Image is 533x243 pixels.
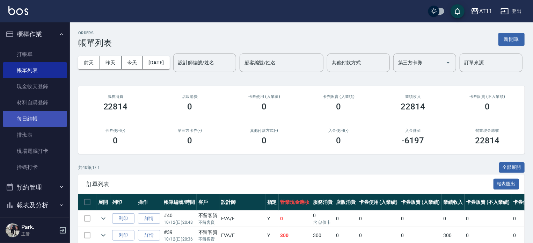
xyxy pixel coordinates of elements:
[3,78,67,94] a: 現金收支登錄
[498,36,525,42] a: 新開單
[162,210,197,227] td: #40
[451,4,465,18] button: save
[310,94,367,99] h2: 卡券販賣 (入業績)
[443,57,454,68] button: Open
[138,213,160,224] a: 詳情
[399,194,441,210] th: 卡券販賣 (入業績)
[334,194,357,210] th: 店販消費
[336,136,341,145] h3: 0
[162,194,197,210] th: 帳單編號/時間
[3,62,67,78] a: 帳單列表
[459,128,516,133] h2: 營業現金應收
[219,210,265,227] td: EVA /E
[3,178,67,196] button: 預約管理
[3,25,67,43] button: 櫃檯作業
[112,230,134,241] button: 列印
[465,194,511,210] th: 卡券販賣 (不入業績)
[78,31,112,35] h2: ORDERS
[197,194,220,210] th: 客戶
[78,164,100,171] p: 共 40 筆, 1 / 1
[198,229,218,236] div: 不留客資
[112,213,134,224] button: 列印
[485,102,490,112] h3: 0
[313,219,333,226] p: 含 儲值卡
[265,210,279,227] td: Y
[198,219,218,226] p: 不留客資
[3,127,67,143] a: 排班表
[465,210,511,227] td: 0
[164,236,195,242] p: 10/12 (日) 20:36
[198,212,218,219] div: 不留客資
[479,7,492,16] div: AT11
[188,102,192,112] h3: 0
[357,210,400,227] td: 0
[441,194,465,210] th: 業績收入
[279,194,312,210] th: 營業現金應收
[96,194,110,210] th: 展開
[3,46,67,62] a: 打帳單
[103,102,128,112] h3: 22814
[188,136,192,145] h3: 0
[459,94,516,99] h2: 卡券販賣 (不入業績)
[138,230,160,241] a: 詳情
[100,56,122,69] button: 昨天
[164,219,195,226] p: 10/12 (日) 20:48
[87,128,144,133] h2: 卡券使用(-)
[122,56,143,69] button: 今天
[235,128,293,133] h2: 其他付款方式(-)
[8,6,28,15] img: Logo
[110,194,136,210] th: 列印
[21,224,57,231] h5: Park.
[494,179,519,190] button: 報表匯出
[494,180,519,187] a: 報表匯出
[468,4,495,19] button: AT11
[235,94,293,99] h2: 卡券使用 (入業績)
[87,181,494,188] span: 訂單列表
[198,236,218,242] p: 不留客資
[3,94,67,110] a: 材料自購登錄
[310,128,367,133] h2: 入金使用(-)
[262,136,267,145] h3: 0
[336,102,341,112] h3: 0
[401,102,425,112] h3: 22814
[402,136,424,145] h3: -6197
[384,128,442,133] h2: 入金儲值
[219,194,265,210] th: 設計師
[357,194,400,210] th: 卡券使用 (入業績)
[499,162,525,173] button: 全部展開
[113,136,118,145] h3: 0
[87,94,144,99] h3: 服務消費
[3,159,67,175] a: 掃碼打卡
[311,210,334,227] td: 0
[498,33,525,46] button: 新開單
[3,143,67,159] a: 現場電腦打卡
[384,94,442,99] h2: 業績收入
[6,223,20,237] img: Person
[334,210,357,227] td: 0
[161,128,219,133] h2: 第三方卡券(-)
[399,210,441,227] td: 0
[3,214,67,233] button: 客戶管理
[475,136,500,145] h3: 22814
[498,5,525,18] button: 登出
[98,230,109,241] button: expand row
[441,210,465,227] td: 0
[279,210,312,227] td: 0
[3,111,67,127] a: 每日結帳
[265,194,279,210] th: 指定
[98,213,109,224] button: expand row
[311,194,334,210] th: 服務消費
[136,194,162,210] th: 操作
[78,56,100,69] button: 前天
[78,38,112,48] h3: 帳單列表
[161,94,219,99] h2: 店販消費
[262,102,267,112] h3: 0
[3,196,67,214] button: 報表及分析
[21,231,57,237] p: 主管
[143,56,169,69] button: [DATE]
